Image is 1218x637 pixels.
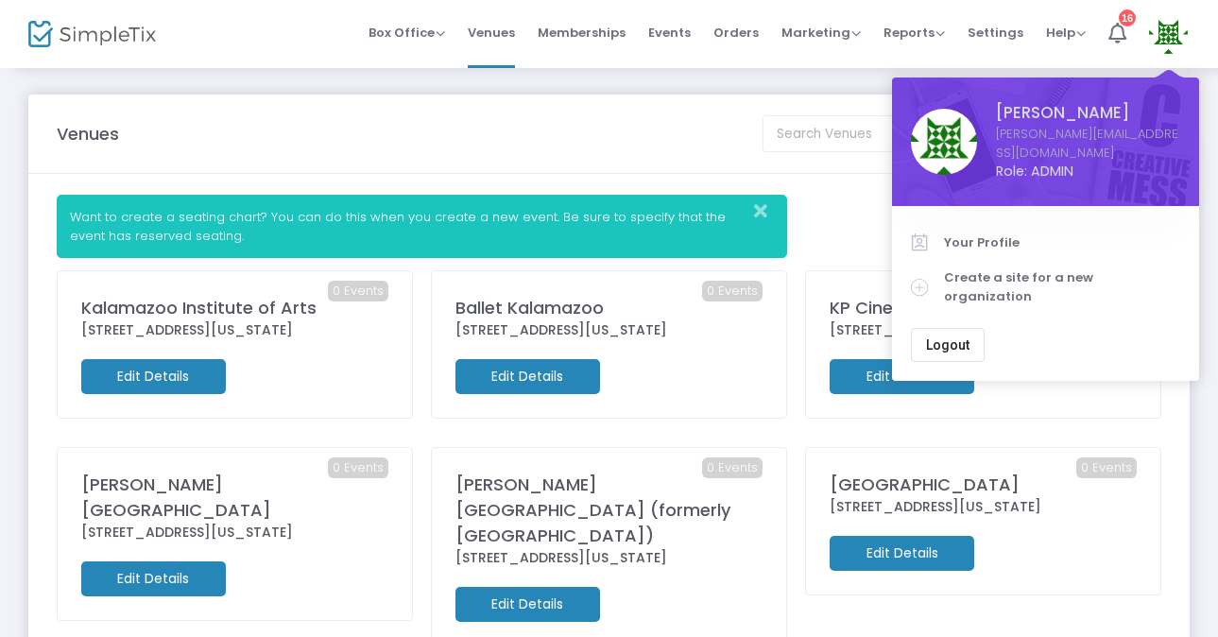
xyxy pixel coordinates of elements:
m-button: Edit Details [455,587,600,622]
span: Venues [468,9,515,57]
m-button: Edit Details [830,536,974,571]
span: 0 Events [702,457,763,478]
a: [PERSON_NAME][EMAIL_ADDRESS][DOMAIN_NAME] [996,125,1180,162]
span: [PERSON_NAME] [996,101,1180,125]
span: Orders [713,9,759,57]
div: Want to create a seating chart? You can do this when you create a new event. Be sure to specify t... [57,195,787,258]
span: Logout [926,337,969,353]
span: 0 Events [328,281,388,301]
span: Memberships [538,9,626,57]
div: [STREET_ADDRESS][US_STATE] [81,320,388,340]
m-panel-title: Venues [57,121,119,146]
div: [STREET_ADDRESS][US_STATE] [455,320,763,340]
span: Create a site for a new organization [944,268,1180,305]
m-button: Edit Details [81,359,226,394]
div: [STREET_ADDRESS][US_STATE] [830,497,1137,517]
div: [STREET_ADDRESS][US_STATE] [81,523,388,542]
div: [PERSON_NAME][GEOGRAPHIC_DATA] [81,472,388,523]
span: Role: ADMIN [996,162,1180,181]
m-button: Edit Details [455,359,600,394]
div: 16 [1119,9,1136,26]
div: [STREET_ADDRESS][US_STATE] [830,320,1137,340]
button: Close [748,196,786,227]
button: Logout [911,328,985,362]
m-button: Edit Details [81,561,226,596]
div: [GEOGRAPHIC_DATA] [830,472,1137,497]
a: Your Profile [911,225,1180,261]
span: Your Profile [944,233,1180,252]
span: Box Office [369,24,445,42]
span: Reports [883,24,945,42]
div: [STREET_ADDRESS][US_STATE] [455,548,763,568]
a: Create a site for a new organization [911,260,1180,314]
span: Events [648,9,691,57]
div: Kalamazoo Institute of Arts [81,295,388,320]
span: 0 Events [328,457,388,478]
input: Search Venues [763,115,999,152]
span: Settings [968,9,1023,57]
div: KP Cinemas [830,295,1137,320]
span: Marketing [781,24,861,42]
div: [PERSON_NAME][GEOGRAPHIC_DATA] (formerly [GEOGRAPHIC_DATA]) [455,472,763,548]
div: Ballet Kalamazoo [455,295,763,320]
span: Help [1046,24,1086,42]
m-button: Edit Details [830,359,974,394]
span: 0 Events [702,281,763,301]
span: 0 Events [1076,457,1137,478]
